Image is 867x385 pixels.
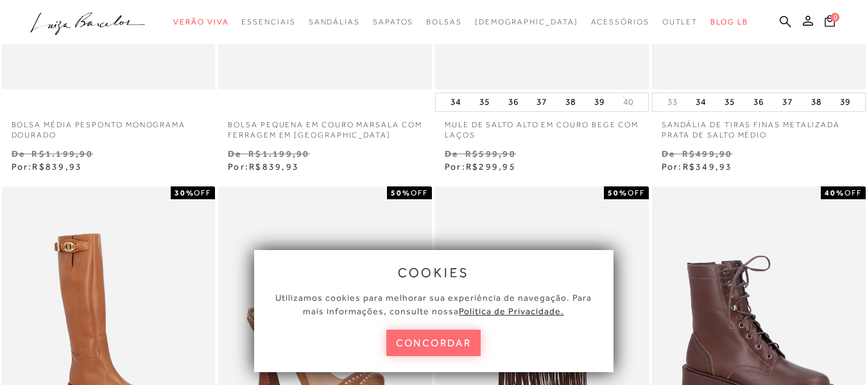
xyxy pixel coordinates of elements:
small: De [12,148,25,159]
span: [DEMOGRAPHIC_DATA] [475,17,578,26]
a: MULE DE SALTO ALTO EM COURO BEGE COM LAÇOS [435,112,649,141]
span: OFF [628,188,645,197]
a: Bolsa média pesponto monograma dourado [2,112,216,141]
a: noSubCategoriesText [373,10,413,34]
a: noSubCategoriesText [241,10,295,34]
small: De [228,148,241,159]
strong: 40% [825,188,845,197]
button: 39 [836,93,854,111]
strong: 30% [175,188,194,197]
button: 34 [692,93,710,111]
a: noSubCategoriesText [591,10,649,34]
strong: 50% [608,188,628,197]
span: cookies [398,265,470,280]
button: 35 [476,93,494,111]
button: 35 [721,93,739,111]
small: R$1.199,90 [248,148,309,159]
span: R$299,95 [466,161,516,172]
a: noSubCategoriesText [662,10,698,34]
button: 38 [562,93,579,111]
a: BOLSA PEQUENA EM COURO MARSALA COM FERRAGEM EM [GEOGRAPHIC_DATA] [218,112,432,141]
a: noSubCategoriesText [426,10,462,34]
span: Acessórios [591,17,649,26]
small: De [662,148,675,159]
button: 36 [750,93,768,111]
span: BLOG LB [710,17,748,26]
strong: 50% [391,188,411,197]
span: Outlet [662,17,698,26]
span: Essenciais [241,17,295,26]
button: 37 [778,93,796,111]
small: R$499,90 [682,148,733,159]
span: OFF [194,188,211,197]
button: 40 [619,96,637,108]
button: 0 [821,14,839,31]
button: 33 [664,96,682,108]
span: R$349,93 [683,161,733,172]
a: noSubCategoriesText [475,10,578,34]
span: Sapatos [373,17,413,26]
small: R$599,90 [465,148,516,159]
small: De [445,148,458,159]
button: 37 [533,93,551,111]
a: noSubCategoriesText [309,10,360,34]
a: BLOG LB [710,10,748,34]
button: 38 [807,93,825,111]
small: R$1.199,90 [31,148,92,159]
span: Verão Viva [173,17,228,26]
a: SANDÁLIA DE TIRAS FINAS METALIZADA PRATA DE SALTO MÉDIO [652,112,866,141]
span: Por: [228,161,299,172]
span: OFF [411,188,428,197]
span: Sandálias [309,17,360,26]
span: Bolsas [426,17,462,26]
button: concordar [386,330,481,356]
span: 0 [830,13,839,22]
a: Política de Privacidade. [459,306,564,316]
span: Por: [445,161,516,172]
span: Por: [12,161,83,172]
span: Utilizamos cookies para melhorar sua experiência de navegação. Para mais informações, consulte nossa [275,292,592,316]
button: 39 [590,93,608,111]
span: Por: [662,161,733,172]
a: noSubCategoriesText [173,10,228,34]
span: OFF [845,188,862,197]
span: R$839,93 [249,161,299,172]
button: 34 [447,93,465,111]
span: R$839,93 [32,161,82,172]
button: 36 [504,93,522,111]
